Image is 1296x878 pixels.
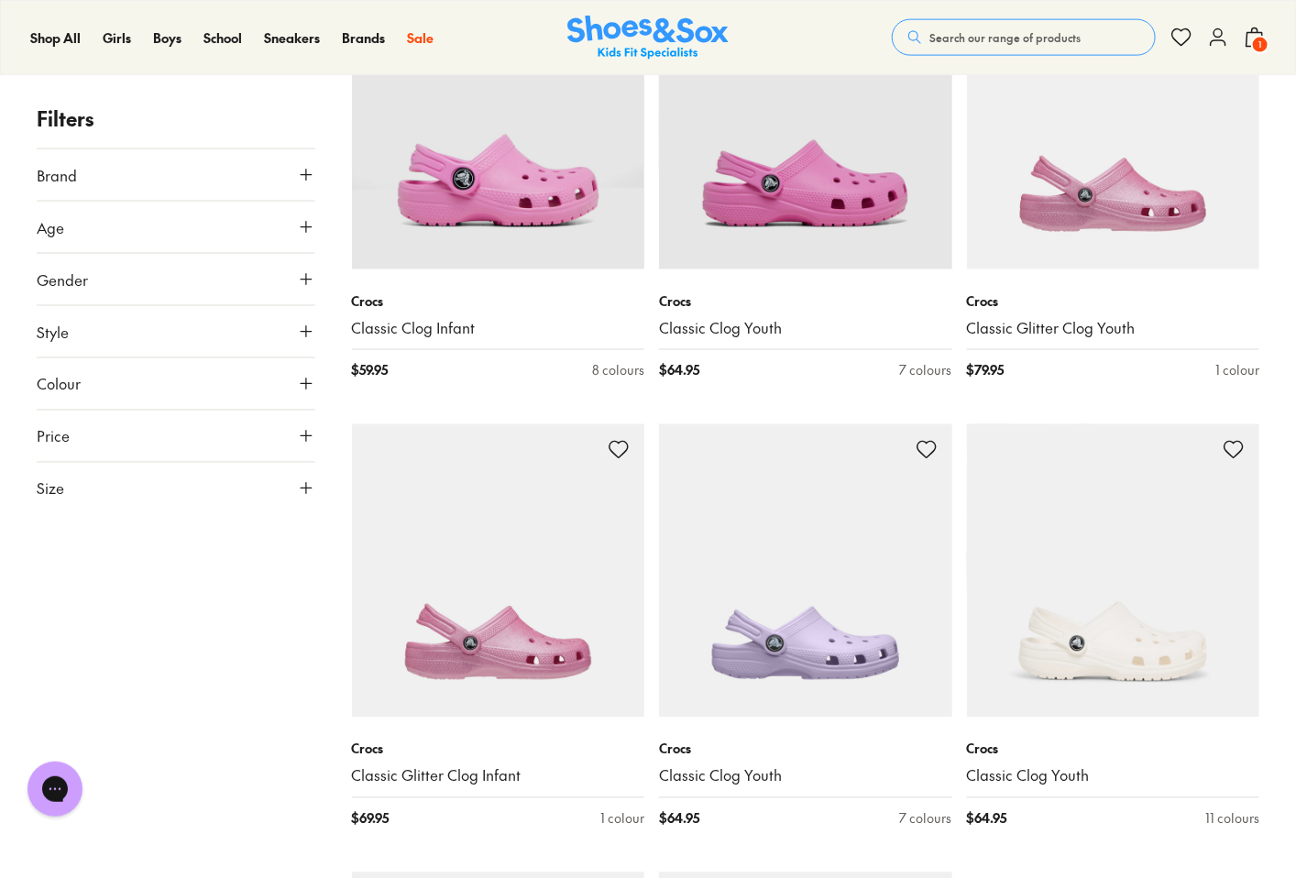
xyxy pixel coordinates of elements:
span: School [203,28,242,47]
a: Classic Clog Youth [967,766,1260,786]
button: Price [37,410,315,461]
button: Age [37,201,315,252]
span: Sale [407,28,434,47]
a: Girls [103,28,131,48]
div: 11 colours [1205,809,1259,829]
p: Crocs [352,291,645,311]
a: Shoes & Sox [567,16,729,60]
span: Sneakers [264,28,320,47]
span: Gender [37,268,88,290]
span: $ 69.95 [352,809,390,829]
iframe: Gorgias live chat messenger [18,755,92,823]
a: Classic Glitter Clog Youth [967,318,1260,338]
span: $ 64.95 [659,361,699,380]
span: $ 79.95 [967,361,1005,380]
button: Gender [37,253,315,304]
p: Crocs [967,740,1260,759]
span: Search our range of products [929,29,1081,46]
span: Style [37,320,69,342]
span: 1 [1251,36,1269,54]
p: Crocs [659,291,952,311]
span: Shop All [30,28,81,47]
span: Price [37,424,70,446]
button: Style [37,305,315,357]
a: Classic Clog Youth [659,318,952,338]
p: Crocs [352,740,645,759]
span: Girls [103,28,131,47]
a: Brands [342,28,385,48]
a: Classic Clog Youth [659,766,952,786]
p: Crocs [967,291,1260,311]
a: Classic Clog Infant [352,318,645,338]
div: 7 colours [900,361,952,380]
button: 1 [1244,17,1266,58]
a: School [203,28,242,48]
span: Brand [37,163,77,185]
span: $ 59.95 [352,361,389,380]
div: 7 colours [900,809,952,829]
a: Boys [153,28,181,48]
img: SNS_Logo_Responsive.svg [567,16,729,60]
div: 1 colour [600,809,644,829]
button: Size [37,462,315,513]
a: Classic Glitter Clog Infant [352,766,645,786]
span: Size [37,477,64,499]
button: Brand [37,148,315,200]
span: Colour [37,372,81,394]
span: Boys [153,28,181,47]
p: Crocs [659,740,952,759]
span: $ 64.95 [659,809,699,829]
a: Sneakers [264,28,320,48]
button: Colour [37,357,315,409]
p: Filters [37,103,315,133]
span: $ 64.95 [967,809,1007,829]
span: Age [37,215,64,237]
a: Sale [407,28,434,48]
div: 8 colours [592,361,644,380]
div: 1 colour [1215,361,1259,380]
button: Search our range of products [892,19,1156,56]
span: Brands [342,28,385,47]
a: Shop All [30,28,81,48]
